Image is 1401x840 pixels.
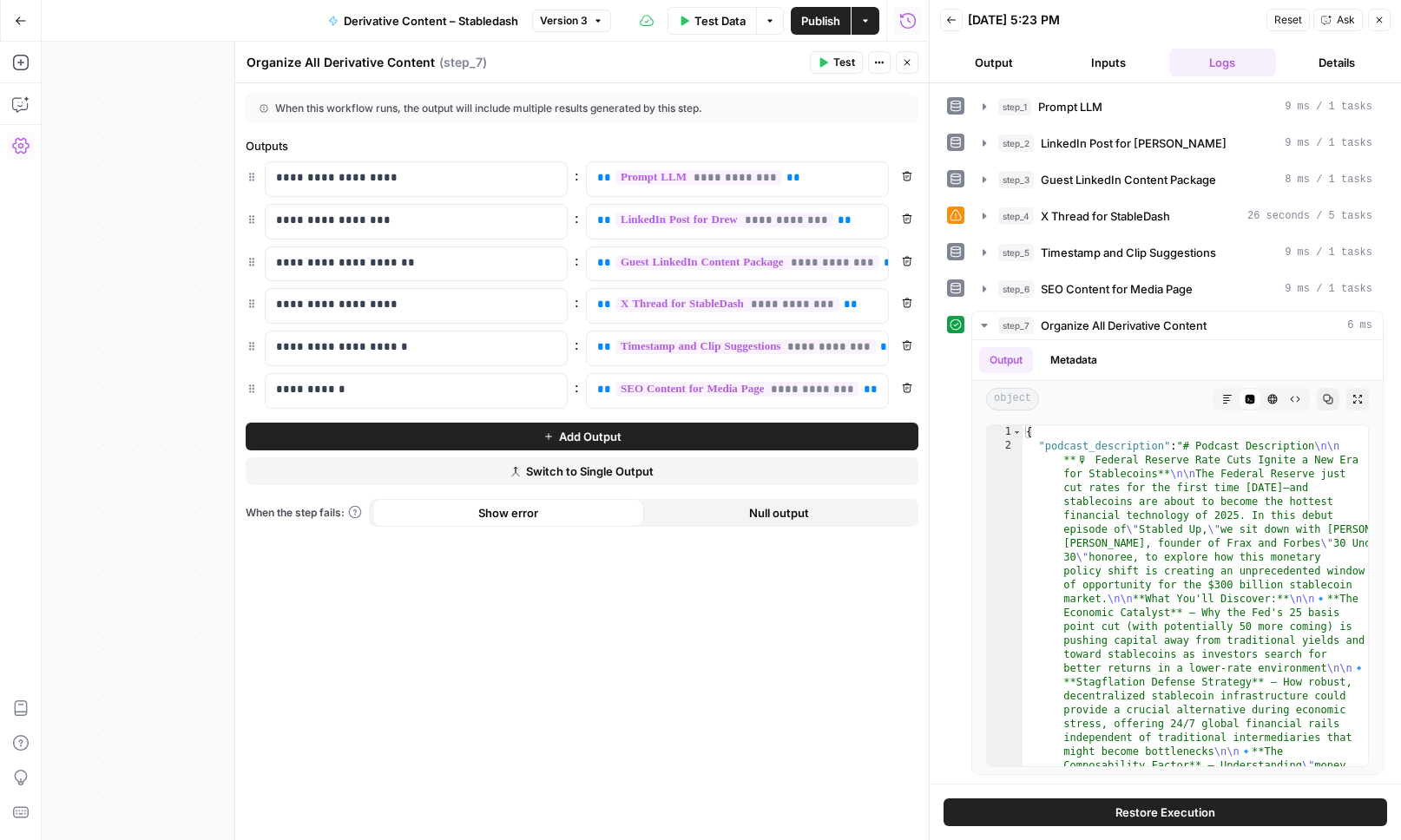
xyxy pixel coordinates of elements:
button: Reset [1266,9,1310,31]
button: Inputs [1055,49,1162,76]
button: 9 ms / 1 tasks [972,275,1383,303]
span: LinkedIn Post for [PERSON_NAME] [1041,135,1227,152]
button: Test Data [668,7,756,35]
button: Test [810,51,863,74]
div: 6 ms [972,340,1383,774]
div: 1 [987,425,1023,439]
button: 26 seconds / 5 tasks [972,202,1383,230]
span: 9 ms / 1 tasks [1285,281,1372,297]
span: Restore Execution [1115,804,1215,821]
button: Logs [1169,49,1277,76]
span: Timestamp and Clip Suggestions [1041,244,1216,261]
span: : [575,334,579,355]
button: 9 ms / 1 tasks [972,93,1383,121]
div: Outputs [246,137,918,154]
button: Publish [791,7,851,35]
span: step_2 [998,135,1034,152]
span: Test [833,55,855,70]
button: 9 ms / 1 tasks [972,239,1383,266]
button: 8 ms / 1 tasks [972,166,1383,194]
button: Version 3 [532,10,611,32]
span: step_5 [998,244,1034,261]
button: Metadata [1040,347,1108,373]
span: Reset [1274,12,1302,28]
span: Show error [478,504,538,522]
span: step_7 [998,317,1034,334]
button: Output [979,347,1033,373]
textarea: Organize All Derivative Content [247,54,435,71]
span: Add Output [559,428,622,445]
span: Publish [801,12,840,30]
button: 9 ms / 1 tasks [972,129,1383,157]
span: Version 3 [540,13,588,29]
button: Details [1283,49,1391,76]
button: Null output [644,499,916,527]
span: ( step_7 ) [439,54,487,71]
span: 9 ms / 1 tasks [1285,245,1372,260]
button: Add Output [246,423,918,450]
button: Switch to Single Output [246,457,918,485]
button: 6 ms [972,312,1383,339]
span: Guest LinkedIn Content Package [1041,171,1216,188]
span: SEO Content for Media Page [1041,280,1193,298]
span: Test Data [694,12,746,30]
span: 9 ms / 1 tasks [1285,135,1372,151]
button: Restore Execution [944,798,1387,826]
span: : [575,292,579,312]
span: : [575,377,579,397]
span: object [986,388,1039,410]
button: Output [940,49,1048,76]
span: 6 ms [1347,318,1372,333]
span: : [575,165,579,186]
span: : [575,207,579,228]
div: When this workflow runs, the output will include multiple results generated by this step. [260,101,804,116]
span: step_1 [998,98,1031,115]
span: step_6 [998,280,1034,298]
span: Organize All Derivative Content [1041,317,1207,334]
span: step_3 [998,171,1034,188]
span: Ask [1337,12,1355,28]
span: Toggle code folding, rows 1 through 8 [1012,425,1022,439]
span: Derivative Content – Stabledash [344,12,518,30]
span: 9 ms / 1 tasks [1285,99,1372,115]
span: 26 seconds / 5 tasks [1247,208,1372,224]
span: Prompt LLM [1038,98,1102,115]
span: step_4 [998,207,1034,225]
button: Derivative Content – Stabledash [318,7,529,35]
span: 8 ms / 1 tasks [1285,172,1372,187]
span: Null output [749,504,809,522]
span: : [575,250,579,271]
button: Ask [1313,9,1363,31]
span: Switch to Single Output [526,463,654,480]
a: When the step fails: [246,505,362,521]
span: X Thread for StableDash [1041,207,1170,225]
